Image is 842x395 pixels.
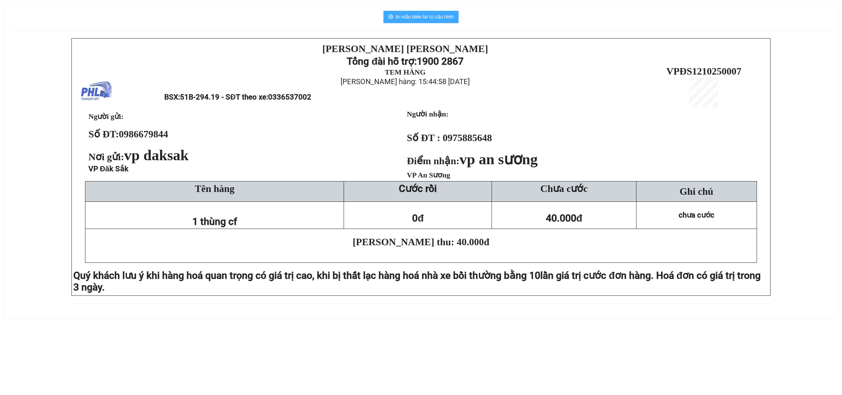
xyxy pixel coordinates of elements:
span: 40.000đ [546,212,582,224]
span: VP Đăk Sắk [88,165,129,173]
strong: Tổng đài hỗ trợ: [347,55,417,67]
img: logo [81,76,112,107]
span: vp an sương [460,151,538,167]
span: 0336537002 [268,93,311,101]
strong: TEM HÀNG [385,68,426,76]
span: VP An Sương [407,171,450,179]
strong: Điểm nhận: [407,155,537,166]
span: 0đ [412,212,424,224]
span: Quý khách lưu ý khi hàng hoá quan trọng có giá trị cao, khi bị thất lạc hàng hoá nhà xe bồi thườn... [73,270,540,281]
button: printerIn mẫu biên lai tự cấu hình [383,11,459,23]
strong: Cước rồi [399,183,437,194]
span: chưa cước [679,211,714,219]
strong: Người nhận: [407,110,448,118]
span: Tên hàng [195,183,235,194]
span: [PERSON_NAME] hàng: 15:44:58 [DATE] [341,77,470,86]
span: Người gửi: [88,112,124,120]
span: Ghi chú [680,186,713,197]
span: 0986679844 [119,128,168,140]
strong: 1900 2867 [417,55,464,67]
span: Chưa cước [540,183,587,194]
span: lần giá trị cước đơn hàng. Hoá đơn có giá trị trong 3 ngày. [73,270,761,293]
span: vp daksak [124,147,189,163]
strong: Số ĐT : [407,132,440,143]
strong: [PERSON_NAME] [PERSON_NAME] [322,43,488,54]
span: Nơi gửi: [88,151,191,162]
span: BSX: [164,93,311,101]
span: 51B-294.19 - SĐT theo xe: [180,93,311,101]
span: 0975885648 [443,132,492,143]
span: VPĐS1210250007 [666,66,742,77]
span: printer [388,14,393,20]
span: 1 thùng cf [192,216,237,227]
span: [PERSON_NAME] thu: 40.000đ [353,236,489,247]
strong: Số ĐT: [88,128,168,140]
span: In mẫu biên lai tự cấu hình [396,13,454,21]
